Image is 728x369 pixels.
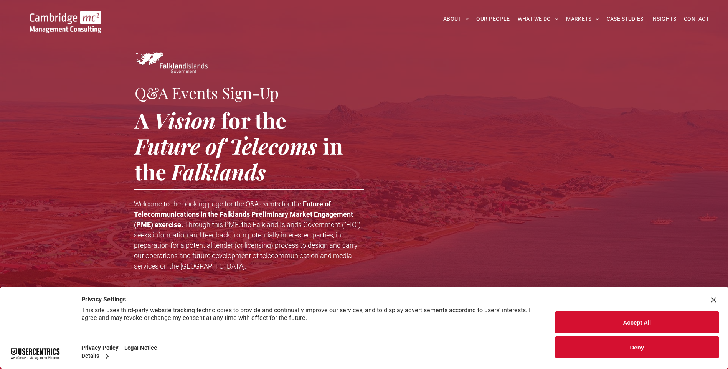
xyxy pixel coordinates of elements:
a: WHAT WE DO [514,13,563,25]
a: MARKETS [562,13,603,25]
span: for the [221,105,286,134]
a: CASE STUDIES [603,13,647,25]
a: OUR PEOPLE [472,13,513,25]
span: the Falkland Islands Government (“FIG”) seeks information and feedback from potentially intereste... [134,221,361,270]
span: Through this PME, [185,221,240,229]
span: Future of Telecoms [135,131,317,160]
span: Falklands [171,157,266,186]
span: A [135,105,149,134]
span: Vision [154,105,216,134]
a: CONTACT [680,13,713,25]
span: in [323,131,343,160]
img: Cambridge MC Logo [30,11,101,33]
a: ABOUT [439,13,473,25]
span: Welcome to the booking page for the Q&A events for the [134,200,301,208]
strong: Future of Telecommunications in the Falklands Preliminary Market Engagement (PME) exercise. [134,200,353,229]
a: INSIGHTS [647,13,680,25]
span: Q&A Events Sign-Up [135,82,279,103]
span: the [135,157,166,186]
